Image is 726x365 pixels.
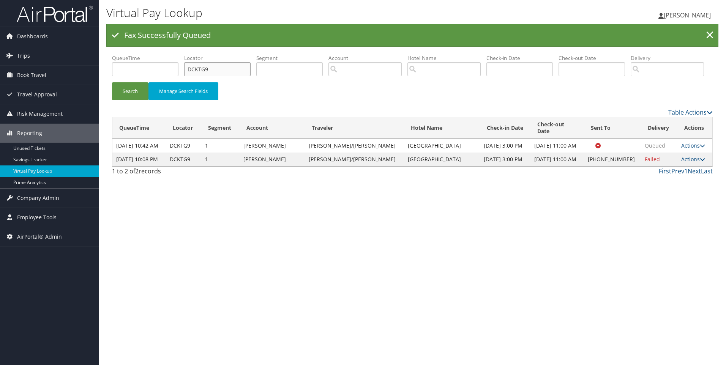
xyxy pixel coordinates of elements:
[240,139,305,153] td: [PERSON_NAME]
[404,117,480,139] th: Hotel Name: activate to sort column ascending
[256,54,328,62] label: Segment
[641,117,677,139] th: Delivery: activate to sort column ascending
[166,153,201,166] td: DCKTG9
[17,104,63,123] span: Risk Management
[530,139,584,153] td: [DATE] 11:00 AM
[480,117,530,139] th: Check-in Date: activate to sort column ascending
[305,117,404,139] th: Traveler: activate to sort column ascending
[407,54,486,62] label: Hotel Name
[166,139,201,153] td: DCKTG9
[106,5,515,21] h1: Virtual Pay Lookup
[112,82,148,100] button: Search
[184,54,256,62] label: Locator
[17,208,57,227] span: Employee Tools
[671,167,684,175] a: Prev
[659,167,671,175] a: First
[112,54,184,62] label: QueueTime
[148,82,218,100] button: Manage Search Fields
[688,167,701,175] a: Next
[677,117,712,139] th: Actions
[404,139,480,153] td: [GEOGRAPHIC_DATA]
[480,153,530,166] td: [DATE] 3:00 PM
[17,85,57,104] span: Travel Approval
[584,117,641,139] th: Sent To: activate to sort column ascending
[112,167,254,179] div: 1 to 2 of records
[17,66,46,85] span: Book Travel
[240,117,305,139] th: Account: activate to sort column ascending
[664,11,711,19] span: [PERSON_NAME]
[645,156,660,163] span: Failed
[684,167,688,175] a: 1
[112,139,166,153] td: [DATE] 10:42 AM
[703,28,717,43] a: ×
[631,54,710,62] label: Delivery
[166,117,201,139] th: Locator: activate to sort column ascending
[135,167,139,175] span: 2
[530,117,584,139] th: Check-out Date: activate to sort column ascending
[404,153,480,166] td: [GEOGRAPHIC_DATA]
[328,54,407,62] label: Account
[486,54,559,62] label: Check-in Date
[305,153,404,166] td: [PERSON_NAME]/[PERSON_NAME]
[106,24,718,47] div: Fax Successfully Queued
[305,139,404,153] td: [PERSON_NAME]/[PERSON_NAME]
[530,153,584,166] td: [DATE] 11:00 AM
[17,124,42,143] span: Reporting
[112,117,166,139] th: QueueTime: activate to sort column descending
[681,142,705,149] a: Actions
[240,153,305,166] td: [PERSON_NAME]
[480,139,530,153] td: [DATE] 3:00 PM
[701,167,713,175] a: Last
[584,153,641,166] td: [PHONE_NUMBER]
[17,27,48,46] span: Dashboards
[645,142,665,149] span: Queued
[112,153,166,166] td: [DATE] 10:08 PM
[201,117,240,139] th: Segment: activate to sort column ascending
[681,156,705,163] a: Actions
[17,189,59,208] span: Company Admin
[559,54,631,62] label: Check-out Date
[17,5,93,23] img: airportal-logo.png
[201,139,240,153] td: 1
[17,46,30,65] span: Trips
[668,108,713,116] a: Table Actions
[17,227,62,246] span: AirPortal® Admin
[201,153,240,166] td: 1
[658,4,718,27] a: [PERSON_NAME]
